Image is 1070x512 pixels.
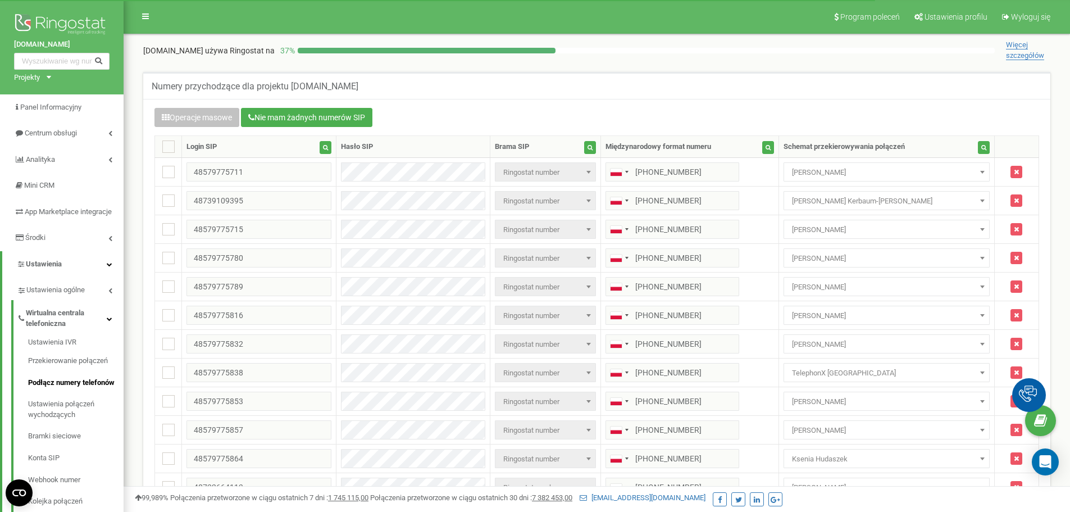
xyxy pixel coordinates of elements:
input: 512 345 678 [605,334,739,354]
div: Projekty [14,73,40,83]
a: Ustawienia IVR [28,337,124,351]
input: 512 345 678 [605,363,739,382]
div: Telephone country code [606,392,632,410]
div: Telephone country code [606,306,632,324]
span: Marta Stawarz [787,423,986,438]
span: Katarzyna Kwiecień [787,394,986,410]
span: Katarzyna Kwiecień [784,392,990,411]
span: Ringostat number [499,365,592,381]
div: Telephone country code [606,364,632,382]
div: Międzynarodowy format numeru [605,142,711,152]
input: 512 345 678 [605,306,739,325]
div: Open Intercom Messenger [1032,448,1059,475]
button: Open CMP widget [6,479,33,506]
div: Telephone country code [606,163,632,181]
span: Ringostat number [499,480,592,496]
a: Ustawienia ogólne [17,277,124,300]
span: Ringostat number [499,279,592,295]
a: [EMAIL_ADDRESS][DOMAIN_NAME] [580,493,705,502]
button: Nie mam żadnych numerów SIP [241,108,372,127]
span: TelephonX Kraków [784,363,990,382]
input: 512 345 678 [605,191,739,210]
div: Telephone country code [606,278,632,296]
a: Konta SIP [28,447,124,469]
span: TelephonX Kraków [787,365,986,381]
span: Ringostat number [495,449,596,468]
span: Ringostat number [495,306,596,325]
span: Magdalena Światłoń [787,165,986,180]
span: Ringostat number [499,222,592,238]
input: 512 345 678 [605,220,739,239]
span: Ringostat number [495,220,596,239]
span: Ringostat number [499,394,592,410]
span: Ksenia Hudaszek [784,449,990,468]
div: Telephone country code [606,478,632,496]
input: 512 345 678 [605,248,739,268]
span: Katarzyna Kerbaum-Visser [787,193,986,209]
span: Ringostat number [499,193,592,209]
span: Piotr Mencinski [784,334,990,354]
a: Bramki sieciowe [28,425,124,447]
input: 512 345 678 [605,449,739,468]
span: Katarzyna Kerbaum-Visser [784,191,990,210]
u: 7 382 453,00 [532,493,572,502]
span: Ustawienia profilu [925,12,987,21]
span: Ringostat number [495,420,596,439]
span: Katarzyna Kozieł [784,478,990,497]
span: Katarzyna Kozieł [787,480,986,496]
span: Program poleceń [840,12,900,21]
span: Więcej szczegółów [1006,40,1044,60]
th: Hasło SIP [336,136,490,158]
span: 99,989% [135,493,169,502]
p: [DOMAIN_NAME] [143,45,275,56]
span: Ringostat number [495,363,596,382]
span: App Marketplace integracje [25,207,112,216]
a: Wirtualna centrala telefoniczna [17,300,124,333]
span: Ringostat number [495,478,596,497]
img: Ringostat logo [14,11,110,39]
span: Ringostat number [495,191,596,210]
span: Ringostat number [495,392,596,411]
span: Michał Kubiak [784,306,990,325]
span: Połączenia przetworzone w ciągu ostatnich 30 dni : [370,493,572,502]
div: Telephone country code [606,421,632,439]
span: Centrum obsługi [25,129,77,137]
span: Ringostat number [495,277,596,296]
a: Ustawienia połączeń wychodzących [28,393,124,425]
span: Michał Kubiak [787,308,986,324]
input: 512 345 678 [605,392,739,411]
div: Schemat przekierowywania połączeń [784,142,905,152]
span: Połączenia przetworzone w ciągu ostatnich 7 dni : [170,493,368,502]
span: Ringostat number [499,308,592,324]
h5: Numery przychodzące dla projektu [DOMAIN_NAME] [152,81,358,92]
div: Telephone country code [606,192,632,210]
span: Ringostat number [495,248,596,268]
span: Ringostat number [495,162,596,182]
span: Krzysztof Stryczyński [787,279,986,295]
span: Piotr Mencinski [787,337,986,352]
span: Karolina Kępa [784,220,990,239]
p: 37 % [275,45,298,56]
span: Analityka [26,155,55,164]
div: Telephone country code [606,335,632,353]
span: Magdalena Światłoń [784,162,990,182]
span: Ringostat number [499,165,592,180]
span: Środki [25,233,45,242]
a: Webhook numer [28,469,124,491]
u: 1 745 115,00 [328,493,368,502]
input: 512 345 678 [605,420,739,439]
input: 512 345 678 [605,478,739,497]
span: Ringostat number [499,423,592,438]
span: Wyloguj się [1011,12,1050,21]
input: 512 345 678 [605,277,739,296]
div: Telephone country code [606,220,632,238]
span: Ringostat number [499,337,592,352]
span: Mini CRM [24,181,54,189]
span: używa Ringostat na [205,46,275,55]
span: Wirtualna centrala telefoniczna [26,308,107,329]
span: Klaudia Trębacz [787,251,986,266]
span: Ringostat number [495,334,596,354]
span: Karolina Kępa [787,222,986,238]
input: Wyszukiwanie wg numeru [14,53,110,70]
span: Klaudia Trębacz [784,248,990,268]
